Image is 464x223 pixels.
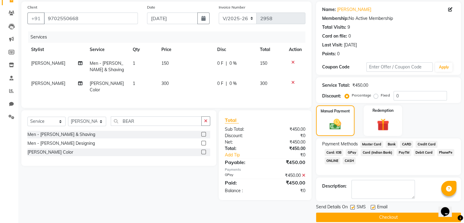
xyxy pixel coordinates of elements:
[217,60,223,67] span: 0 F
[158,43,214,57] th: Price
[220,159,265,166] div: Payable:
[322,183,347,189] div: Description:
[325,149,344,156] span: Card: IOB
[220,172,265,179] div: GPay
[265,145,310,152] div: ₹450.00
[322,24,346,31] div: Total Visits:
[322,51,336,57] div: Points:
[161,81,169,86] span: 300
[347,24,350,31] div: 9
[366,62,433,72] input: Enter Offer / Coupon Code
[27,140,95,147] div: Men - [PERSON_NAME] Designing
[220,139,265,145] div: Net:
[285,43,305,57] th: Action
[220,133,265,139] div: Discount:
[265,126,310,133] div: ₹450.00
[31,81,65,86] span: [PERSON_NAME]
[44,13,138,24] input: Search by Name/Mobile/Email/Code
[220,179,265,186] div: Paid:
[337,51,340,57] div: 0
[415,141,437,148] span: Credit Card
[31,60,65,66] span: [PERSON_NAME]
[225,117,239,123] span: Total
[229,60,237,67] span: 0 %
[322,64,366,70] div: Coupon Code
[360,141,383,148] span: Master Card
[272,152,310,158] div: ₹0
[344,42,357,48] div: [DATE]
[322,42,343,48] div: Last Visit:
[28,31,310,43] div: Services
[265,159,310,166] div: ₹450.00
[322,141,358,147] span: Payment Methods
[90,81,124,93] span: [PERSON_NAME] Color
[377,204,387,211] span: Email
[322,6,336,13] div: Name:
[256,43,285,57] th: Total
[220,145,265,152] div: Total:
[438,199,458,217] iframe: chat widget
[219,5,245,10] label: Invoice Number
[133,60,135,66] span: 1
[316,204,348,211] span: Send Details On
[414,149,435,156] span: Debit Card
[147,5,155,10] label: Date
[133,81,135,86] span: 1
[217,80,223,87] span: 0 F
[322,33,347,39] div: Card on file:
[129,43,158,57] th: Qty
[226,60,227,67] span: |
[357,204,366,211] span: SMS
[386,141,397,148] span: Bank
[337,6,371,13] a: [PERSON_NAME]
[27,43,86,57] th: Stylist
[361,149,394,156] span: Card (Indian Bank)
[265,179,310,186] div: ₹450.00
[260,60,267,66] span: 150
[346,149,358,156] span: GPay
[348,33,351,39] div: 0
[27,13,45,24] button: +91
[214,43,256,57] th: Disc
[265,188,310,194] div: ₹0
[322,93,341,99] div: Discount:
[27,5,37,10] label: Client
[322,15,349,22] div: Membership:
[27,149,73,155] div: [PERSON_NAME] Color
[352,82,368,89] div: ₹450.00
[27,131,95,138] div: Men - [PERSON_NAME] & Shaving
[352,93,371,98] label: Percentage
[322,15,455,22] div: No Active Membership
[326,118,345,131] img: _cash.svg
[265,139,310,145] div: ₹450.00
[226,80,227,87] span: |
[381,93,390,98] label: Fixed
[437,149,455,156] span: PhonePe
[325,157,340,164] span: ONLINE
[321,108,350,114] label: Manual Payment
[343,157,356,164] span: CASH
[260,81,267,86] span: 300
[220,152,272,158] a: Add Tip
[265,172,310,179] div: ₹450.00
[111,116,202,126] input: Search or Scan
[322,82,350,89] div: Service Total:
[220,188,265,194] div: Balance :
[90,60,124,72] span: Men - [PERSON_NAME] & Shaving
[220,126,265,133] div: Sub Total:
[265,133,310,139] div: ₹0
[229,80,237,87] span: 0 %
[161,60,169,66] span: 150
[225,167,305,172] div: Payments
[400,141,413,148] span: CARD
[373,117,393,132] img: _gift.svg
[316,213,461,222] button: Checkout
[397,149,411,156] span: PayTM
[372,108,394,113] label: Redemption
[435,63,452,72] button: Apply
[86,43,129,57] th: Service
